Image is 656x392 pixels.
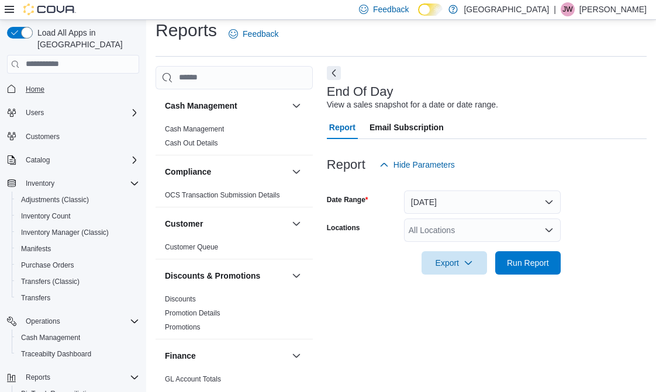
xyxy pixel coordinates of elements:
[165,166,287,178] button: Compliance
[156,19,217,42] h1: Reports
[243,28,278,40] span: Feedback
[21,370,139,384] span: Reports
[404,190,561,214] button: [DATE]
[418,4,443,16] input: Dark Mode
[2,128,144,145] button: Customers
[156,292,313,339] div: Discounts & Promotions
[165,139,218,147] a: Cash Out Details
[327,158,365,172] h3: Report
[16,209,139,223] span: Inventory Count
[561,2,575,16] div: Jeanette Wolfe
[165,125,224,133] a: Cash Management
[26,179,54,188] span: Inventory
[21,176,59,190] button: Inventory
[165,100,237,112] h3: Cash Management
[2,369,144,386] button: Reports
[16,275,84,289] a: Transfers (Classic)
[165,375,221,383] a: GL Account Totals
[16,275,139,289] span: Transfers (Classic)
[327,85,393,99] h3: End Of Day
[16,258,139,272] span: Purchase Orders
[289,217,303,231] button: Customer
[16,209,75,223] a: Inventory Count
[289,165,303,179] button: Compliance
[21,106,49,120] button: Users
[21,293,50,303] span: Transfers
[23,4,76,15] img: Cova
[16,226,139,240] span: Inventory Manager (Classic)
[16,347,139,361] span: Traceabilty Dashboard
[21,195,89,204] span: Adjustments (Classic)
[165,270,287,282] button: Discounts & Promotions
[12,257,144,273] button: Purchase Orders
[289,99,303,113] button: Cash Management
[165,350,287,362] button: Finance
[12,346,144,362] button: Traceabilty Dashboard
[12,192,144,208] button: Adjustments (Classic)
[12,241,144,257] button: Manifests
[21,277,80,286] span: Transfers (Classic)
[16,242,56,256] a: Manifests
[156,122,313,155] div: Cash Management
[12,329,144,346] button: Cash Management
[21,228,109,237] span: Inventory Manager (Classic)
[165,166,211,178] h3: Compliance
[16,242,139,256] span: Manifests
[16,331,139,345] span: Cash Management
[33,27,139,50] span: Load All Apps in [GEOGRAPHIC_DATA]
[21,130,64,144] a: Customers
[12,208,144,224] button: Inventory Count
[2,313,144,329] button: Operations
[21,106,139,120] span: Users
[289,269,303,283] button: Discounts & Promotions
[12,290,144,306] button: Transfers
[21,349,91,359] span: Traceabilty Dashboard
[21,333,80,342] span: Cash Management
[21,314,139,328] span: Operations
[16,226,113,240] a: Inventory Manager (Classic)
[495,251,561,275] button: Run Report
[554,2,556,16] p: |
[21,82,139,96] span: Home
[26,132,60,141] span: Customers
[562,2,572,16] span: JW
[327,223,360,233] label: Locations
[289,349,303,363] button: Finance
[464,2,549,16] p: [GEOGRAPHIC_DATA]
[16,291,55,305] a: Transfers
[165,218,287,230] button: Customer
[26,85,44,94] span: Home
[156,240,313,259] div: Customer
[16,291,139,305] span: Transfers
[370,116,444,139] span: Email Subscription
[224,22,283,46] a: Feedback
[165,309,220,317] a: Promotion Details
[16,193,94,207] a: Adjustments (Classic)
[165,350,196,362] h3: Finance
[327,99,498,111] div: View a sales snapshot for a date or date range.
[393,159,455,171] span: Hide Parameters
[2,152,144,168] button: Catalog
[26,373,50,382] span: Reports
[21,129,139,144] span: Customers
[507,257,549,269] span: Run Report
[21,314,65,328] button: Operations
[21,211,71,221] span: Inventory Count
[329,116,355,139] span: Report
[21,82,49,96] a: Home
[21,153,139,167] span: Catalog
[2,105,144,121] button: Users
[16,193,139,207] span: Adjustments (Classic)
[165,243,218,251] a: Customer Queue
[327,66,341,80] button: Next
[16,331,85,345] a: Cash Management
[2,81,144,98] button: Home
[165,218,203,230] h3: Customer
[165,270,260,282] h3: Discounts & Promotions
[422,251,487,275] button: Export
[2,175,144,192] button: Inventory
[165,295,196,303] a: Discounts
[544,226,554,235] button: Open list of options
[327,195,368,204] label: Date Range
